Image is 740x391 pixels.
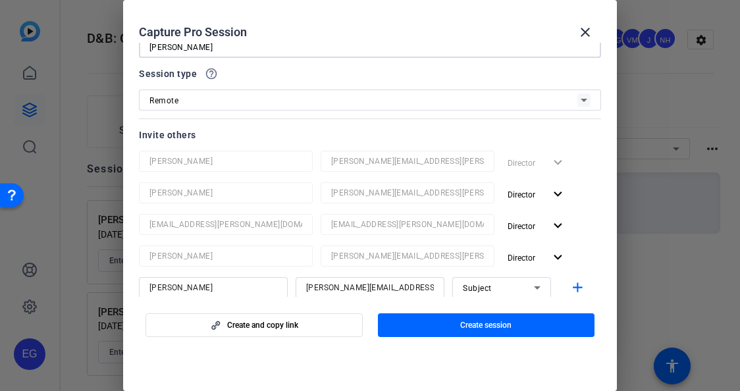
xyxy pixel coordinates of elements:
mat-icon: expand_more [550,218,566,234]
div: Invite others [139,127,601,143]
input: Name... [149,280,277,296]
div: Capture Pro Session [139,16,601,48]
input: Email... [331,248,484,264]
span: Create session [460,320,512,330]
mat-icon: expand_more [550,186,566,203]
button: Create session [378,313,595,337]
input: Email... [306,280,434,296]
mat-icon: help_outline [205,67,218,80]
input: Email... [331,185,484,201]
input: Enter Session Name [149,39,591,55]
input: Name... [149,185,302,201]
span: Director [508,222,535,231]
button: Director [502,246,571,269]
input: Name... [149,217,302,232]
span: Remote [149,96,178,105]
span: Subject [463,284,492,293]
span: Create and copy link [227,320,298,330]
button: Director [502,182,571,206]
mat-icon: close [577,24,593,40]
input: Email... [331,217,484,232]
span: Session type [139,66,197,82]
span: Director [508,253,535,263]
button: Director [502,214,571,238]
input: Email... [331,153,484,169]
mat-icon: add [569,280,586,296]
mat-icon: expand_more [550,249,566,266]
input: Name... [149,153,302,169]
input: Name... [149,248,302,264]
button: Create and copy link [145,313,363,337]
span: Director [508,190,535,199]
